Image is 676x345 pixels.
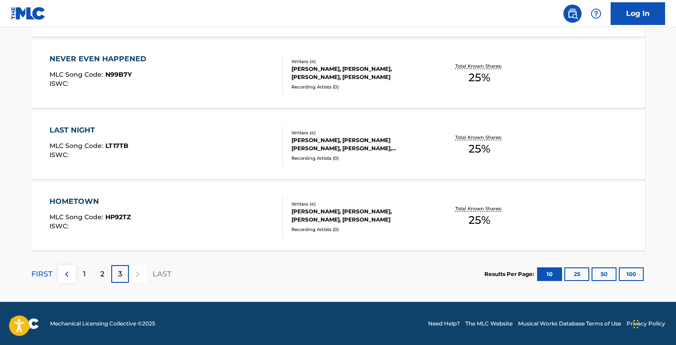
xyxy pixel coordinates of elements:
[49,213,105,221] span: MLC Song Code :
[518,320,621,328] a: Musical Works Database Terms of Use
[100,269,104,280] p: 2
[563,5,582,23] a: Public Search
[49,125,128,136] div: LAST NIGHT
[291,155,429,162] div: Recording Artists ( 0 )
[469,69,490,86] span: 25 %
[291,207,429,224] div: [PERSON_NAME], [PERSON_NAME], [PERSON_NAME], [PERSON_NAME]
[49,151,71,159] span: ISWC :
[469,141,490,157] span: 25 %
[83,269,86,280] p: 1
[49,196,131,207] div: HOMETOWN
[592,267,617,281] button: 50
[118,269,122,280] p: 3
[105,213,131,221] span: HP92TZ
[105,70,132,79] span: N99B7Y
[627,320,665,328] a: Privacy Policy
[31,40,645,108] a: NEVER EVEN HAPPENEDMLC Song Code:N99B7YISWC:Writers (4)[PERSON_NAME], [PERSON_NAME], [PERSON_NAME...
[49,70,105,79] span: MLC Song Code :
[49,142,105,150] span: MLC Song Code :
[465,320,513,328] a: The MLC Website
[469,212,490,228] span: 25 %
[564,267,589,281] button: 25
[537,267,562,281] button: 10
[633,310,639,338] div: Drag
[291,65,429,81] div: [PERSON_NAME], [PERSON_NAME], [PERSON_NAME], [PERSON_NAME]
[619,267,644,281] button: 100
[153,269,171,280] p: LAST
[455,63,504,69] p: Total Known Shares:
[49,54,151,64] div: NEVER EVEN HAPPENED
[587,5,605,23] div: Help
[61,269,72,280] img: left
[49,222,71,230] span: ISWC :
[31,269,52,280] p: FIRST
[50,320,155,328] span: Mechanical Licensing Collective © 2025
[291,136,429,153] div: [PERSON_NAME], [PERSON_NAME] [PERSON_NAME], [PERSON_NAME], [PERSON_NAME]
[484,270,536,278] p: Results Per Page:
[455,205,504,212] p: Total Known Shares:
[631,301,676,345] iframe: Chat Widget
[105,142,128,150] span: LT17TB
[291,58,429,65] div: Writers ( 4 )
[31,182,645,251] a: HOMETOWNMLC Song Code:HP92TZISWC:Writers (4)[PERSON_NAME], [PERSON_NAME], [PERSON_NAME], [PERSON_...
[455,134,504,141] p: Total Known Shares:
[49,79,71,88] span: ISWC :
[291,129,429,136] div: Writers ( 4 )
[11,7,46,20] img: MLC Logo
[11,318,39,329] img: logo
[611,2,665,25] a: Log In
[291,201,429,207] div: Writers ( 4 )
[31,111,645,179] a: LAST NIGHTMLC Song Code:LT17TBISWC:Writers (4)[PERSON_NAME], [PERSON_NAME] [PERSON_NAME], [PERSON...
[567,8,578,19] img: search
[291,84,429,90] div: Recording Artists ( 0 )
[591,8,602,19] img: help
[291,226,429,233] div: Recording Artists ( 0 )
[428,320,460,328] a: Need Help?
